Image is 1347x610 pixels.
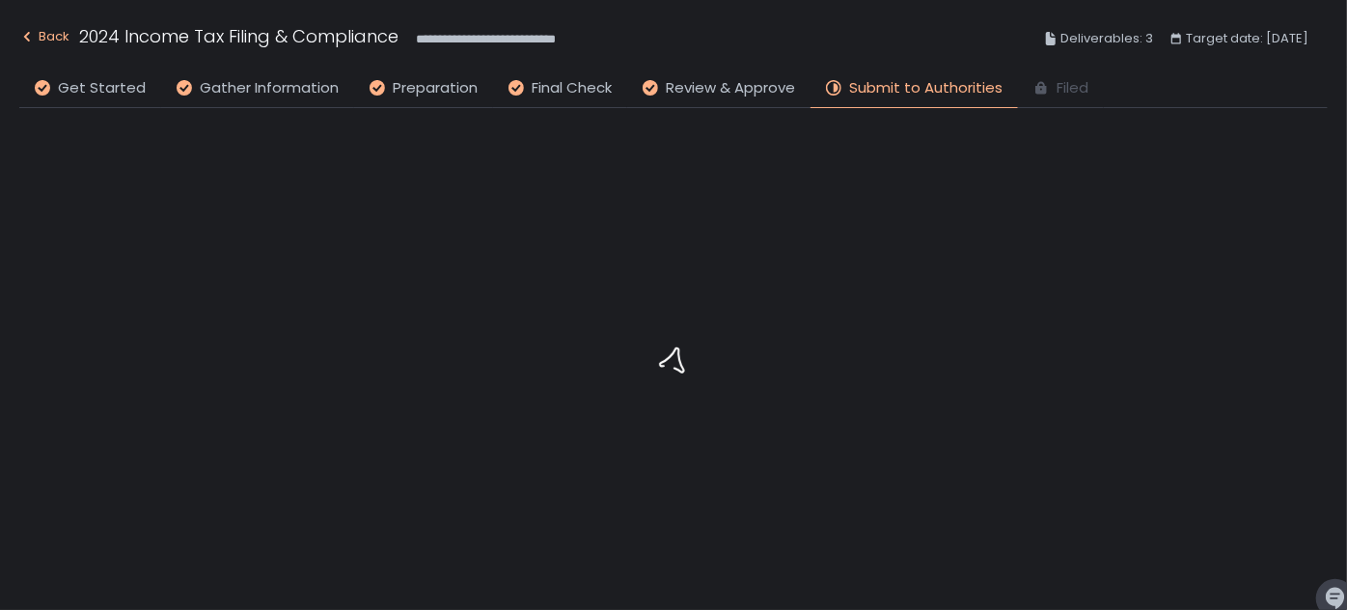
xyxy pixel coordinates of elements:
[19,25,69,48] div: Back
[1057,77,1088,99] span: Filed
[58,77,146,99] span: Get Started
[1186,27,1308,50] span: Target date: [DATE]
[19,23,69,55] button: Back
[532,77,612,99] span: Final Check
[849,77,1003,99] span: Submit to Authorities
[666,77,795,99] span: Review & Approve
[1060,27,1153,50] span: Deliverables: 3
[79,23,399,49] h1: 2024 Income Tax Filing & Compliance
[200,77,339,99] span: Gather Information
[393,77,478,99] span: Preparation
